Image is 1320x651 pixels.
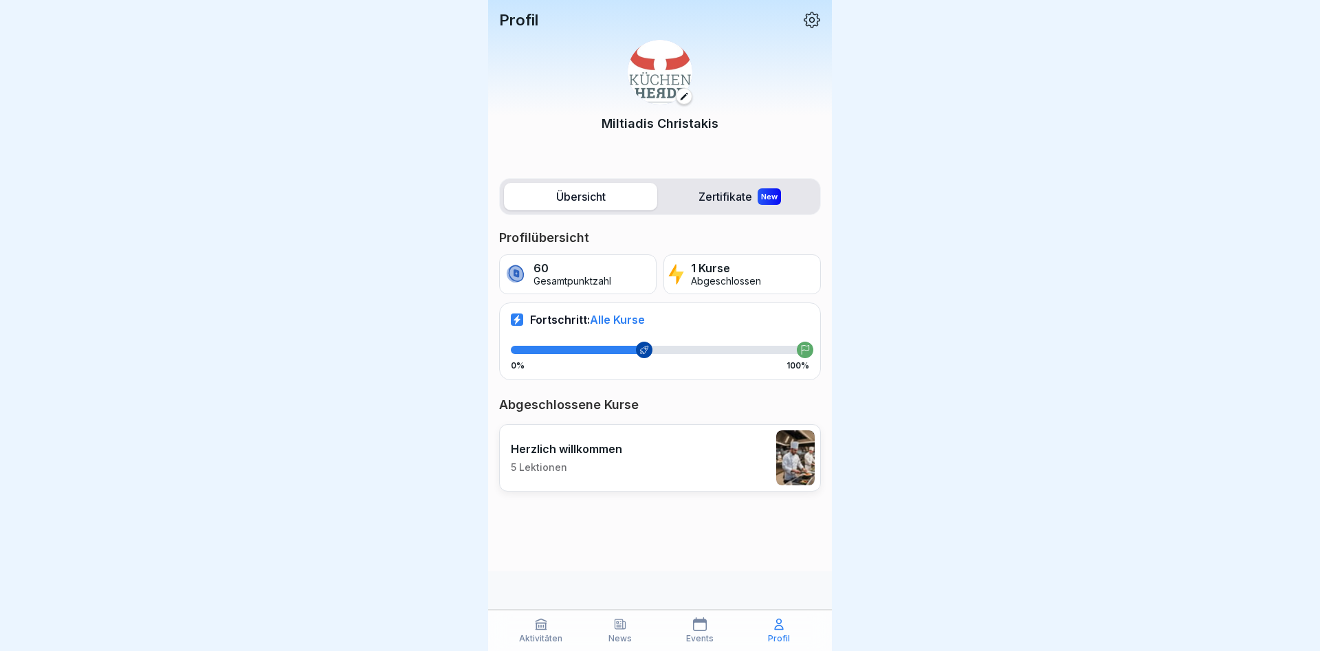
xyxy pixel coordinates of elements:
p: 5 Lektionen [511,461,622,474]
span: Alle Kurse [590,313,645,327]
p: News [608,634,632,643]
p: 0% [511,361,525,371]
p: Abgeschlossen [691,276,761,287]
p: Profil [768,634,790,643]
p: Abgeschlossene Kurse [499,397,821,413]
p: 1 Kurse [691,262,761,275]
p: Aktivitäten [519,634,562,643]
p: Herzlich willkommen [511,442,622,456]
p: Fortschritt: [530,313,645,327]
p: Miltiadis Christakis [602,114,718,133]
p: 60 [533,262,611,275]
p: Gesamtpunktzahl [533,276,611,287]
img: f6jfeywlzi46z76yezuzl69o.png [776,430,815,485]
img: vyjpw951skg073owmonln6kd.png [628,40,692,104]
p: Events [686,634,714,643]
p: Profilübersicht [499,230,821,246]
p: Profil [499,11,538,29]
img: coin.svg [504,263,527,286]
label: Zertifikate [663,183,816,210]
label: Übersicht [504,183,657,210]
a: Herzlich willkommen5 Lektionen [499,424,821,492]
p: 100% [786,361,809,371]
div: New [758,188,781,205]
img: lightning.svg [668,263,684,286]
